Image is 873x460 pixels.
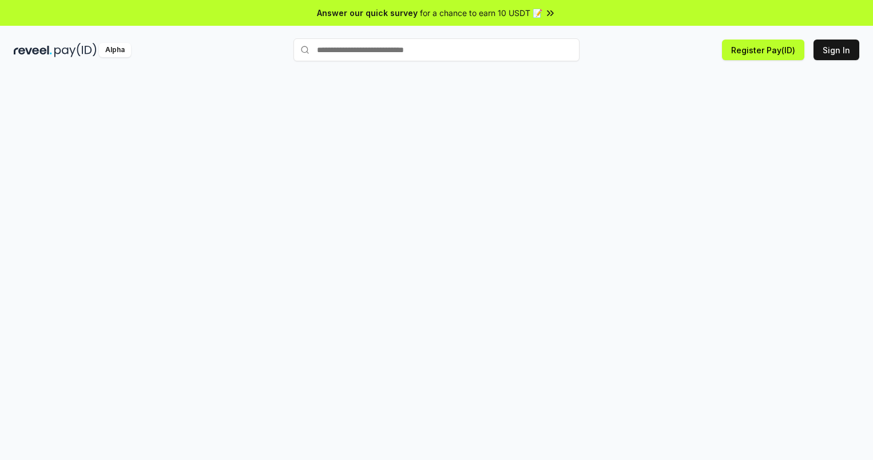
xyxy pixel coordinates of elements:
[420,7,542,19] span: for a chance to earn 10 USDT 📝
[722,40,804,60] button: Register Pay(ID)
[54,43,97,57] img: pay_id
[99,43,131,57] div: Alpha
[814,40,859,60] button: Sign In
[14,43,52,57] img: reveel_dark
[317,7,418,19] span: Answer our quick survey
